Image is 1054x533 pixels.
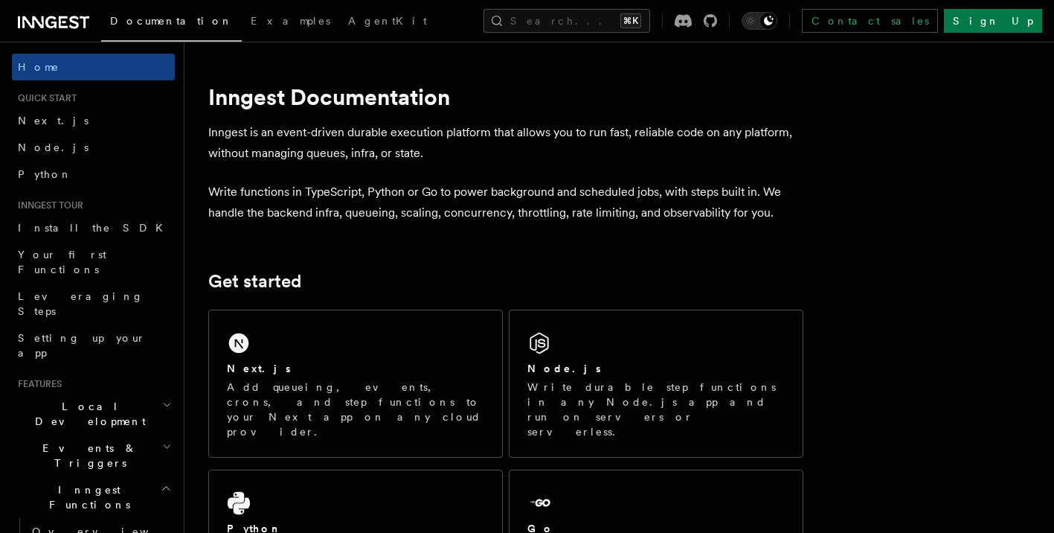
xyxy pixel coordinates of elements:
h2: Next.js [227,361,291,376]
a: Contact sales [802,9,938,33]
span: Setting up your app [18,332,146,359]
span: Inngest tour [12,200,83,211]
a: Python [12,161,175,188]
a: AgentKit [339,4,436,40]
a: Get started [208,271,301,292]
button: Inngest Functions [12,476,175,518]
a: Leveraging Steps [12,283,175,325]
a: Node.jsWrite durable step functions in any Node.js app and run on servers or serverless. [509,310,803,458]
a: Your first Functions [12,241,175,283]
span: Events & Triggers [12,441,162,470]
span: Documentation [110,15,233,27]
span: Install the SDK [18,222,172,234]
p: Add queueing, events, crons, and step functions to your Next app on any cloud provider. [227,380,484,439]
span: Examples [251,15,330,27]
p: Write functions in TypeScript, Python or Go to power background and scheduled jobs, with steps bu... [208,182,803,223]
span: Your first Functions [18,249,106,275]
span: Next.js [18,115,89,127]
span: Python [18,168,72,180]
button: Search...⌘K [483,9,650,33]
button: Local Development [12,393,175,435]
a: Install the SDK [12,214,175,241]
span: AgentKit [348,15,427,27]
p: Inngest is an event-driven durable execution platform that allows you to run fast, reliable code ... [208,122,803,164]
span: Quick start [12,92,77,104]
a: Examples [242,4,339,40]
a: Home [12,54,175,80]
a: Node.js [12,134,175,161]
a: Next.jsAdd queueing, events, crons, and step functions to your Next app on any cloud provider. [208,310,503,458]
span: Leveraging Steps [18,290,144,317]
kbd: ⌘K [620,13,641,28]
a: Documentation [101,4,242,42]
a: Sign Up [944,9,1042,33]
span: Local Development [12,399,162,429]
span: Home [18,60,60,74]
a: Setting up your app [12,325,175,366]
h2: Node.js [527,361,601,376]
span: Inngest Functions [12,482,161,512]
p: Write durable step functions in any Node.js app and run on servers or serverless. [527,380,785,439]
button: Toggle dark mode [742,12,777,30]
span: Node.js [18,141,89,153]
a: Next.js [12,107,175,134]
h1: Inngest Documentation [208,83,803,110]
span: Features [12,378,62,390]
button: Events & Triggers [12,435,175,476]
